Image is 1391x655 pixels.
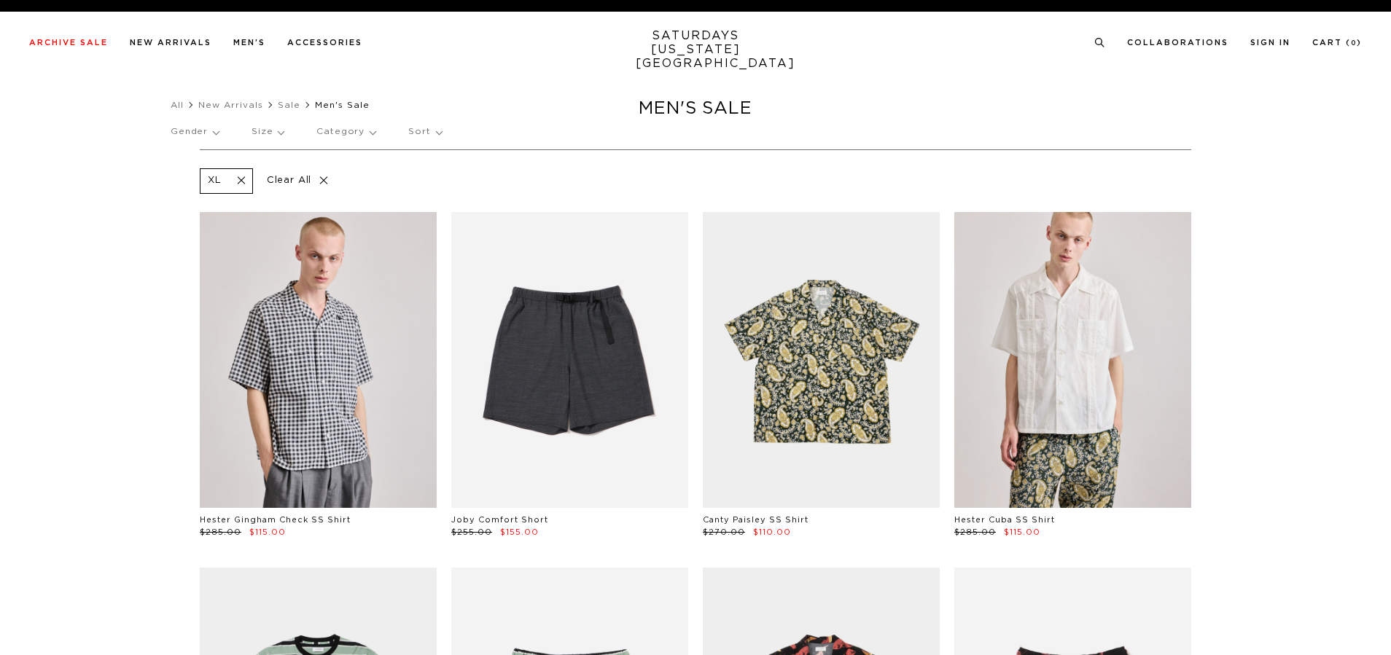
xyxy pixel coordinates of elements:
span: Men's Sale [315,101,370,109]
p: Gender [171,115,219,149]
a: Canty Paisley SS Shirt [703,516,809,524]
a: Joby Comfort Short [451,516,548,524]
p: Category [316,115,375,149]
a: Sale [278,101,300,109]
a: New Arrivals [130,39,211,47]
a: Cart (0) [1312,39,1362,47]
a: SATURDAYS[US_STATE][GEOGRAPHIC_DATA] [636,29,756,71]
span: $155.00 [500,528,539,536]
span: $270.00 [703,528,745,536]
p: Sort [408,115,441,149]
a: New Arrivals [198,101,263,109]
a: Hester Cuba SS Shirt [954,516,1055,524]
a: Men's [233,39,265,47]
span: $255.00 [451,528,492,536]
p: Size [252,115,284,149]
a: Collaborations [1127,39,1228,47]
span: $110.00 [753,528,791,536]
span: $115.00 [1004,528,1040,536]
a: Sign In [1250,39,1290,47]
span: $285.00 [954,528,996,536]
span: $285.00 [200,528,241,536]
a: Accessories [287,39,362,47]
a: Archive Sale [29,39,108,47]
p: XL [208,175,222,187]
span: $115.00 [249,528,286,536]
small: 0 [1351,40,1357,47]
a: Hester Gingham Check SS Shirt [200,516,351,524]
a: All [171,101,184,109]
p: Clear All [260,168,335,194]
